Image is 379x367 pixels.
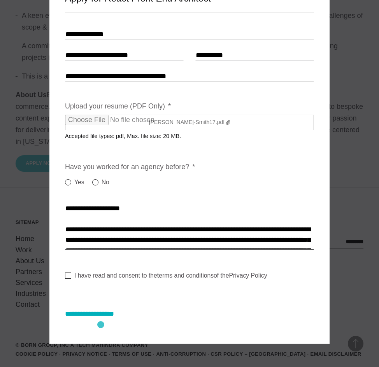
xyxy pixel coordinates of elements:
label: Yes [65,178,84,187]
a: terms and conditions [157,272,214,279]
label: Upload your resume (PDF Only) [65,102,171,111]
label: No [92,178,109,187]
a: Privacy Policy [229,272,267,279]
label: I have read and consent to the of the [65,272,267,280]
label: [PERSON_NAME]-Smith17.pdf [65,115,314,130]
span: Accepted file types: pdf, Max. file size: 20 MB. [65,127,187,139]
label: Have you worked for an agency before? [65,163,195,171]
